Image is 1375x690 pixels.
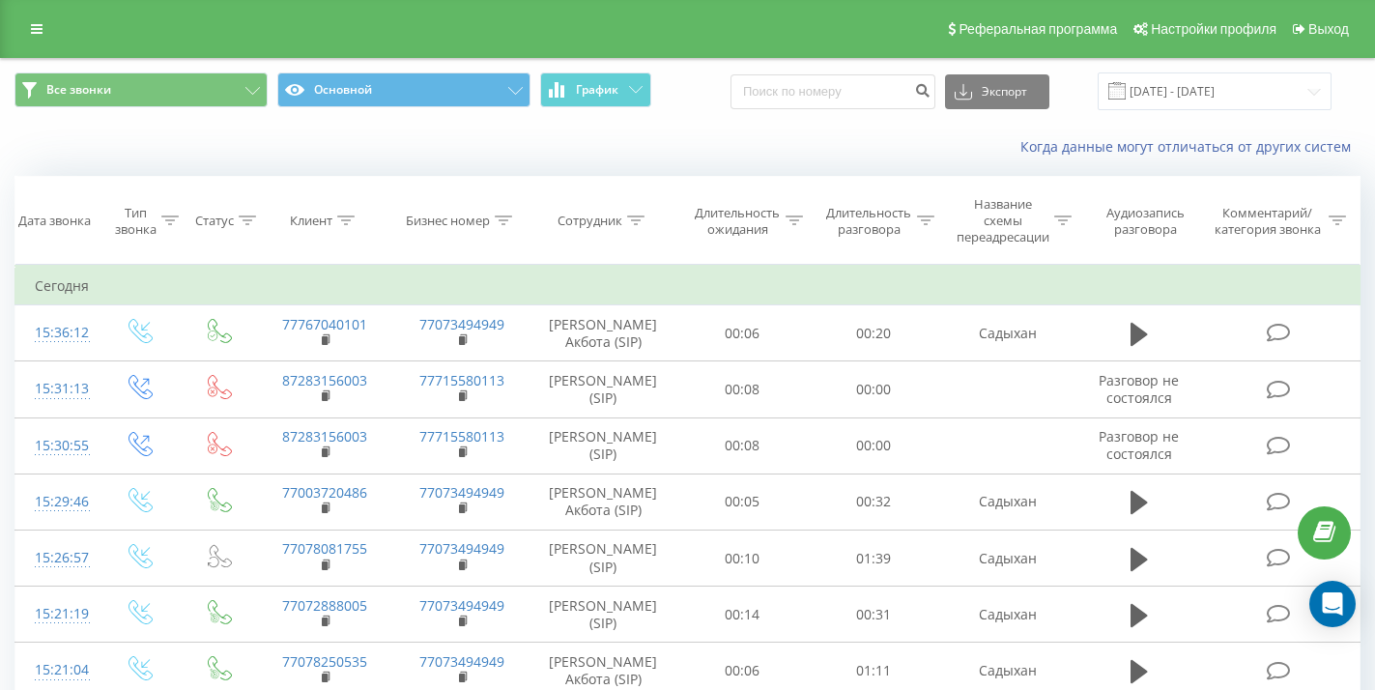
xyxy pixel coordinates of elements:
[419,371,504,389] a: 77715580113
[1151,21,1276,37] span: Настройки профиля
[808,587,939,643] td: 00:31
[530,587,676,643] td: [PERSON_NAME] (SIP)
[35,370,79,408] div: 15:31:13
[576,83,618,97] span: График
[530,531,676,587] td: [PERSON_NAME] (SIP)
[46,82,111,98] span: Все звонки
[825,205,912,238] div: Длительность разговора
[530,305,676,361] td: [PERSON_NAME] Акбота (SIP)
[1308,21,1349,37] span: Выход
[530,417,676,474] td: [PERSON_NAME] (SIP)
[540,72,651,107] button: График
[676,305,808,361] td: 00:06
[676,417,808,474] td: 00:08
[808,305,939,361] td: 00:20
[694,205,781,238] div: Длительность ожидания
[1094,205,1198,238] div: Аудиозапись разговора
[939,531,1075,587] td: Садыхан
[808,474,939,530] td: 00:32
[282,539,367,558] a: 77078081755
[282,371,367,389] a: 87283156003
[808,531,939,587] td: 01:39
[676,587,808,643] td: 00:14
[282,315,367,333] a: 77767040101
[35,651,79,689] div: 15:21:04
[676,474,808,530] td: 00:05
[419,427,504,446] a: 77715580113
[419,652,504,671] a: 77073494949
[290,213,332,229] div: Клиент
[35,595,79,633] div: 15:21:19
[730,74,935,109] input: Поиск по номеру
[676,361,808,417] td: 00:08
[945,74,1049,109] button: Экспорт
[808,417,939,474] td: 00:00
[277,72,530,107] button: Основной
[35,314,79,352] div: 15:36:12
[35,483,79,521] div: 15:29:46
[282,427,367,446] a: 87283156003
[282,652,367,671] a: 77078250535
[1309,581,1356,627] div: Open Intercom Messenger
[1211,205,1324,238] div: Комментарий/категория звонка
[957,196,1049,245] div: Название схемы переадресации
[18,213,91,229] div: Дата звонка
[419,596,504,615] a: 77073494949
[195,213,234,229] div: Статус
[808,361,939,417] td: 00:00
[939,587,1075,643] td: Садыхан
[939,305,1075,361] td: Садыхан
[558,213,622,229] div: Сотрудник
[35,427,79,465] div: 15:30:55
[15,267,1361,305] td: Сегодня
[939,474,1075,530] td: Садыхан
[419,539,504,558] a: 77073494949
[1099,427,1179,463] span: Разговор не состоялся
[282,596,367,615] a: 77072888005
[530,361,676,417] td: [PERSON_NAME] (SIP)
[419,315,504,333] a: 77073494949
[1020,137,1361,156] a: Когда данные могут отличаться от других систем
[115,205,157,238] div: Тип звонка
[14,72,268,107] button: Все звонки
[1099,371,1179,407] span: Разговор не состоялся
[406,213,490,229] div: Бизнес номер
[959,21,1117,37] span: Реферальная программа
[35,539,79,577] div: 15:26:57
[282,483,367,502] a: 77003720486
[676,531,808,587] td: 00:10
[419,483,504,502] a: 77073494949
[530,474,676,530] td: [PERSON_NAME] Акбота (SIP)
